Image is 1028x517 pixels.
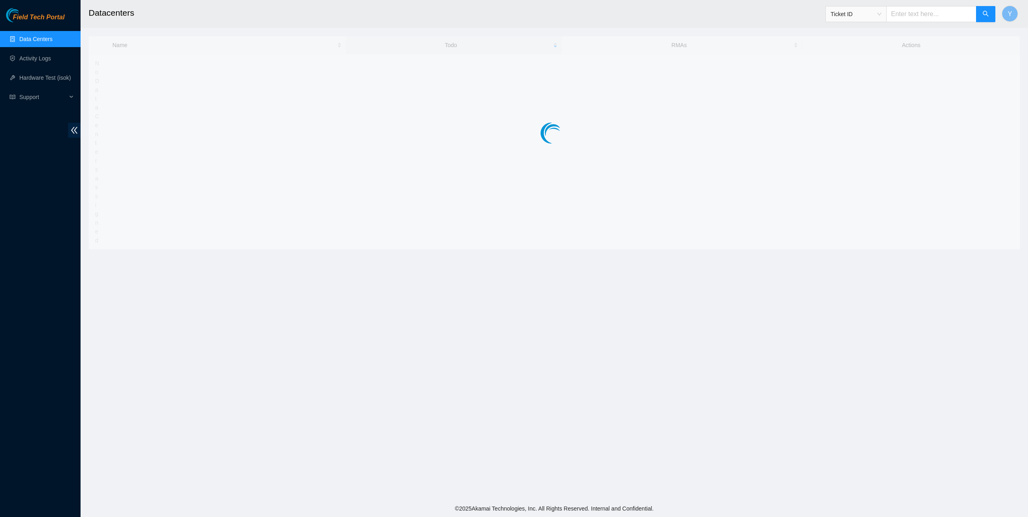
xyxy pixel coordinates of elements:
span: search [982,10,989,18]
button: Y [1002,6,1018,22]
span: read [10,94,15,100]
span: Ticket ID [831,8,881,20]
a: Activity Logs [19,55,51,62]
span: Support [19,89,67,105]
a: Akamai TechnologiesField Tech Portal [6,14,64,25]
a: Data Centers [19,36,52,42]
span: double-left [68,123,81,138]
img: Akamai Technologies [6,8,41,22]
button: search [976,6,995,22]
span: Y [1008,9,1012,19]
a: Hardware Test (isok) [19,74,71,81]
footer: © 2025 Akamai Technologies, Inc. All Rights Reserved. Internal and Confidential. [81,500,1028,517]
span: Field Tech Portal [13,14,64,21]
input: Enter text here... [886,6,976,22]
